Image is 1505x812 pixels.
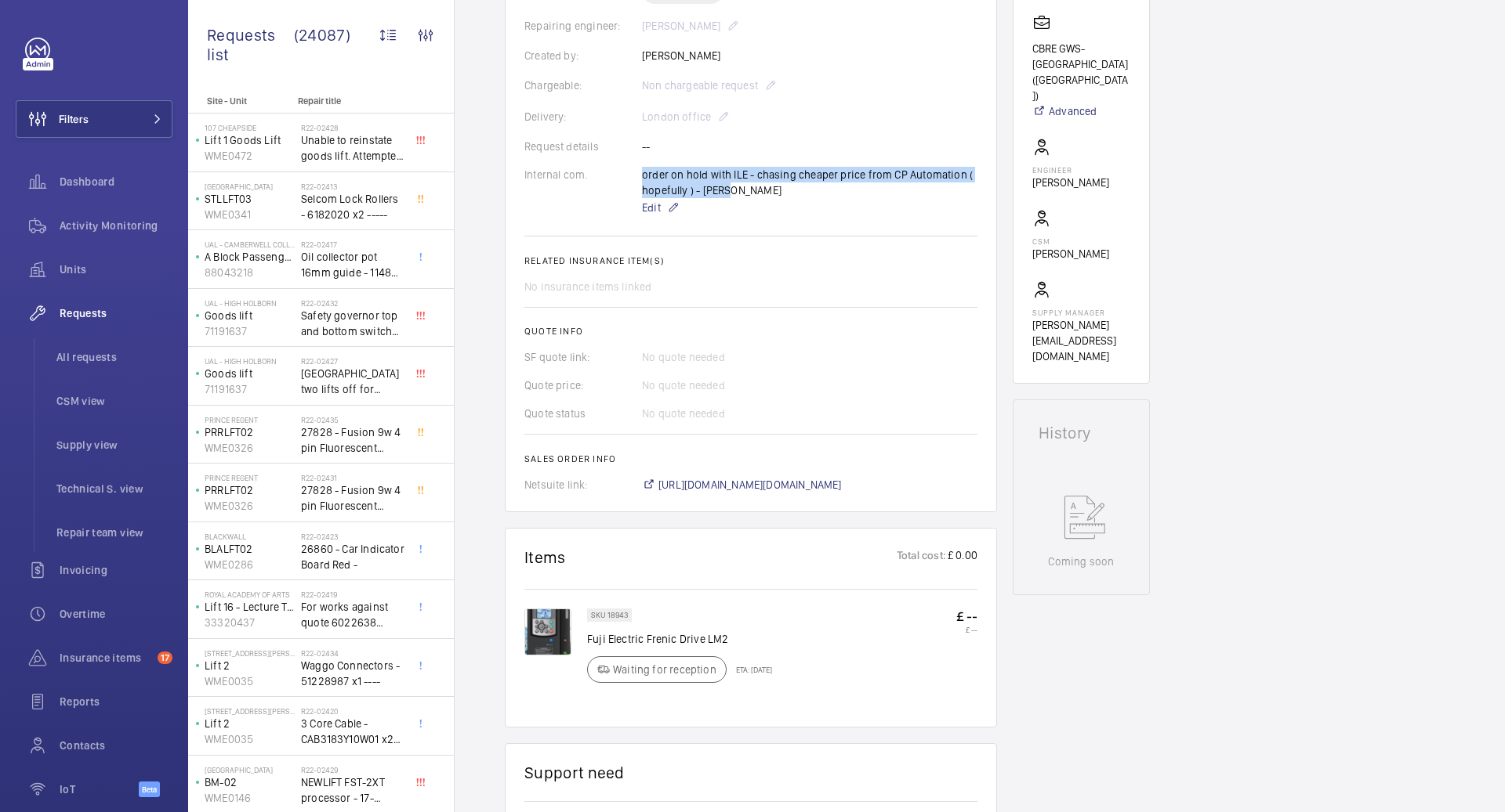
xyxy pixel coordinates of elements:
span: Oil collector pot 16mm guide - 11482 x2 [301,249,404,280]
span: Technical S. view [56,481,172,496]
span: Units [60,262,172,277]
p: UAL - High Holborn [205,298,295,308]
span: Filters [59,111,89,127]
h2: R22-02429 [301,765,404,774]
h1: Items [524,547,566,567]
p: Lift 1 Goods Lift [205,132,295,148]
span: Requests [60,305,172,321]
p: 33320437 [205,615,295,630]
a: [URL][DOMAIN_NAME][DOMAIN_NAME] [642,477,842,493]
span: Repair team view [56,525,172,540]
h2: R22-02435 [301,415,404,424]
p: Repair title [298,96,401,106]
h2: R22-02413 [301,182,404,191]
p: royal academy of arts [205,590,295,599]
span: Supply view [56,437,172,453]
span: CSM view [56,393,172,409]
p: PRRLFT02 [205,424,295,440]
span: All requests [56,349,172,365]
p: [STREET_ADDRESS][PERSON_NAME] [205,648,295,658]
h2: R22-02428 [301,123,404,132]
p: UAL - Camberwell College of Arts [205,240,295,249]
p: WME0146 [205,790,295,806]
span: Requests list [207,25,294,64]
p: WME0035 [205,731,295,747]
span: Reports [60,694,172,709]
span: Waggo Connectors - 51228987 x1 ---- [301,658,404,689]
h2: Quote info [524,326,977,337]
span: 26860 - Car Indicator Board Red - [301,541,404,572]
p: A Block Passenger Lift 2 (B) L/H [205,249,295,265]
h2: R22-02431 [301,473,404,482]
p: Waiting for reception [613,662,716,677]
p: CSM [1032,236,1109,246]
h2: R22-02434 [301,648,404,658]
p: Site - Unit [188,96,292,106]
p: Supply manager [1032,308,1130,317]
p: STLLFT03 [205,191,295,207]
p: BLALFT02 [205,541,295,557]
p: £ 0.00 [946,547,977,567]
p: WME0326 [205,440,295,456]
p: Lift 16 - Lecture Theater Disabled Lift ([PERSON_NAME]) ([GEOGRAPHIC_DATA] ) [205,599,295,615]
h1: History [1039,425,1124,441]
p: WME0472 [205,148,295,164]
p: Prince Regent [205,415,295,424]
p: [STREET_ADDRESS][PERSON_NAME] [205,706,295,716]
h1: Support need [524,763,625,782]
span: Selcom Lock Rollers - 6182020 x2 ----- [301,191,404,222]
p: UAL - High Holborn [205,356,295,366]
span: For works against quote 6022638 @£2197.00 [301,599,404,630]
p: [PERSON_NAME] [1032,246,1109,262]
h2: R22-02417 [301,240,404,249]
span: Safety governor top and bottom switches not working from an immediate defect. Lift passenger lift... [301,308,404,339]
p: CBRE GWS- [GEOGRAPHIC_DATA] ([GEOGRAPHIC_DATA]) [1032,41,1130,103]
p: WME0341 [205,207,295,222]
span: Dashboard [60,174,172,189]
a: Advanced [1032,103,1130,119]
span: NEWLIFT FST-2XT processor - 17-02000003 1021,00 euros x1 [301,774,404,806]
p: Lift 2 [205,716,295,731]
p: 88043218 [205,265,295,280]
p: Fuji Electric Frenic Drive LM2 [587,631,772,647]
p: WME0035 [205,673,295,689]
h2: R22-02432 [301,298,404,308]
button: Filters [16,100,172,138]
p: [PERSON_NAME] [1032,175,1109,190]
p: PRRLFT02 [205,482,295,498]
p: 107 Cheapside [205,123,295,132]
span: 27828 - Fusion 9w 4 pin Fluorescent Lamp / Bulb - Used on Prince regent lift No2 car top test con... [301,482,404,514]
p: WME0286 [205,557,295,572]
p: Blackwall [205,532,295,541]
h2: Related insurance item(s) [524,255,977,266]
p: 71191637 [205,323,295,339]
span: 27828 - Fusion 9w 4 pin Fluorescent Lamp / Bulb - Used on Prince regent lift No2 car top test con... [301,424,404,456]
p: 71191637 [205,381,295,397]
h2: R22-02423 [301,532,404,541]
p: Prince Regent [205,473,295,482]
span: Beta [139,781,160,797]
span: Unable to reinstate goods lift. Attempted to swap control boards with PL2, no difference. Technic... [301,132,404,164]
span: 3 Core Cable - CAB3183Y10W01 x20 ----- [301,716,404,747]
span: [URL][DOMAIN_NAME][DOMAIN_NAME] [658,477,842,493]
p: Lift 2 [205,658,295,673]
p: BM-02 [205,774,295,790]
span: IoT [60,781,139,797]
span: Edit [642,200,661,215]
p: £ -- [956,625,977,634]
p: [PERSON_NAME][EMAIL_ADDRESS][DOMAIN_NAME] [1032,317,1130,364]
p: Goods lift [205,308,295,323]
p: Total cost: [897,547,946,567]
span: Overtime [60,606,172,622]
span: Insurance items [60,650,151,666]
h2: R22-02419 [301,590,404,599]
span: Invoicing [60,562,172,578]
p: Coming soon [1048,554,1114,569]
p: £ -- [956,608,977,625]
p: Engineer [1032,165,1109,175]
p: [GEOGRAPHIC_DATA] [205,765,295,774]
span: Activity Monitoring [60,218,172,233]
h2: R22-02420 [301,706,404,716]
p: WME0326 [205,498,295,514]
img: Ynu68obYWT6shmE8IMmMLkQ5ILu2bDxtIZihFt8PaoeH9v73.png [524,608,571,655]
